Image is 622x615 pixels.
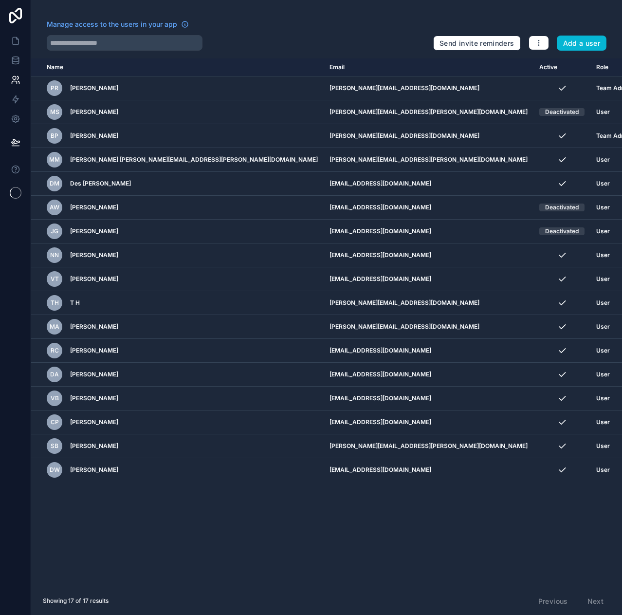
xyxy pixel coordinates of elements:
span: MA [50,323,59,331]
span: RC [51,347,59,354]
th: Active [533,58,590,76]
span: [PERSON_NAME] [70,394,118,402]
span: User [596,371,610,378]
span: CP [51,418,59,426]
span: User [596,418,610,426]
span: PR [51,84,58,92]
td: [PERSON_NAME][EMAIL_ADDRESS][DOMAIN_NAME] [324,124,533,148]
td: [EMAIL_ADDRESS][DOMAIN_NAME] [324,458,533,482]
span: User [596,251,610,259]
div: Deactivated [545,227,579,235]
span: [PERSON_NAME] [70,132,118,140]
span: [PERSON_NAME] [70,466,118,474]
span: VB [51,394,59,402]
span: DA [50,371,59,378]
td: [PERSON_NAME][EMAIL_ADDRESS][DOMAIN_NAME] [324,76,533,100]
div: Deactivated [545,108,579,116]
span: Showing 17 of 17 results [43,597,109,605]
td: [PERSON_NAME][EMAIL_ADDRESS][DOMAIN_NAME] [324,315,533,339]
div: scrollable content [31,58,622,587]
td: [EMAIL_ADDRESS][DOMAIN_NAME] [324,172,533,196]
span: [PERSON_NAME] [70,275,118,283]
span: SB [51,442,58,450]
span: [PERSON_NAME] [70,418,118,426]
span: NN [50,251,59,259]
td: [EMAIL_ADDRESS][DOMAIN_NAME] [324,220,533,243]
td: [PERSON_NAME][EMAIL_ADDRESS][PERSON_NAME][DOMAIN_NAME] [324,434,533,458]
span: [PERSON_NAME] [70,108,118,116]
span: VT [51,275,59,283]
td: [PERSON_NAME][EMAIL_ADDRESS][PERSON_NAME][DOMAIN_NAME] [324,100,533,124]
span: User [596,180,610,187]
span: TH [51,299,59,307]
span: DW [50,466,60,474]
div: Deactivated [545,204,579,211]
span: User [596,227,610,235]
span: [PERSON_NAME] [70,347,118,354]
td: [EMAIL_ADDRESS][DOMAIN_NAME] [324,387,533,410]
td: [EMAIL_ADDRESS][DOMAIN_NAME] [324,363,533,387]
span: User [596,323,610,331]
span: Manage access to the users in your app [47,19,177,29]
th: Email [324,58,533,76]
td: [EMAIL_ADDRESS][DOMAIN_NAME] [324,196,533,220]
span: User [596,275,610,283]
span: [PERSON_NAME] [70,84,118,92]
a: Manage access to the users in your app [47,19,189,29]
span: User [596,108,610,116]
span: [PERSON_NAME] [70,371,118,378]
span: [PERSON_NAME] [70,323,118,331]
span: JG [51,227,58,235]
span: BP [51,132,58,140]
button: Add a user [557,36,607,51]
td: [EMAIL_ADDRESS][DOMAIN_NAME] [324,267,533,291]
span: User [596,204,610,211]
td: [EMAIL_ADDRESS][DOMAIN_NAME] [324,410,533,434]
span: [PERSON_NAME] [70,204,118,211]
span: User [596,394,610,402]
span: AW [50,204,59,211]
span: [PERSON_NAME] [70,251,118,259]
span: User [596,466,610,474]
span: DM [50,180,59,187]
span: User [596,156,610,164]
span: User [596,299,610,307]
td: [PERSON_NAME][EMAIL_ADDRESS][DOMAIN_NAME] [324,291,533,315]
th: Name [31,58,324,76]
span: Des [PERSON_NAME] [70,180,131,187]
td: [EMAIL_ADDRESS][DOMAIN_NAME] [324,243,533,267]
span: [PERSON_NAME] [70,442,118,450]
span: Mm [49,156,60,164]
span: [PERSON_NAME] [70,227,118,235]
span: T H [70,299,80,307]
button: Send invite reminders [433,36,520,51]
span: User [596,442,610,450]
td: [EMAIL_ADDRESS][DOMAIN_NAME] [324,339,533,363]
td: [PERSON_NAME][EMAIL_ADDRESS][PERSON_NAME][DOMAIN_NAME] [324,148,533,172]
span: MS [50,108,59,116]
span: User [596,347,610,354]
span: [PERSON_NAME] [PERSON_NAME][EMAIL_ADDRESS][PERSON_NAME][DOMAIN_NAME] [70,156,318,164]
